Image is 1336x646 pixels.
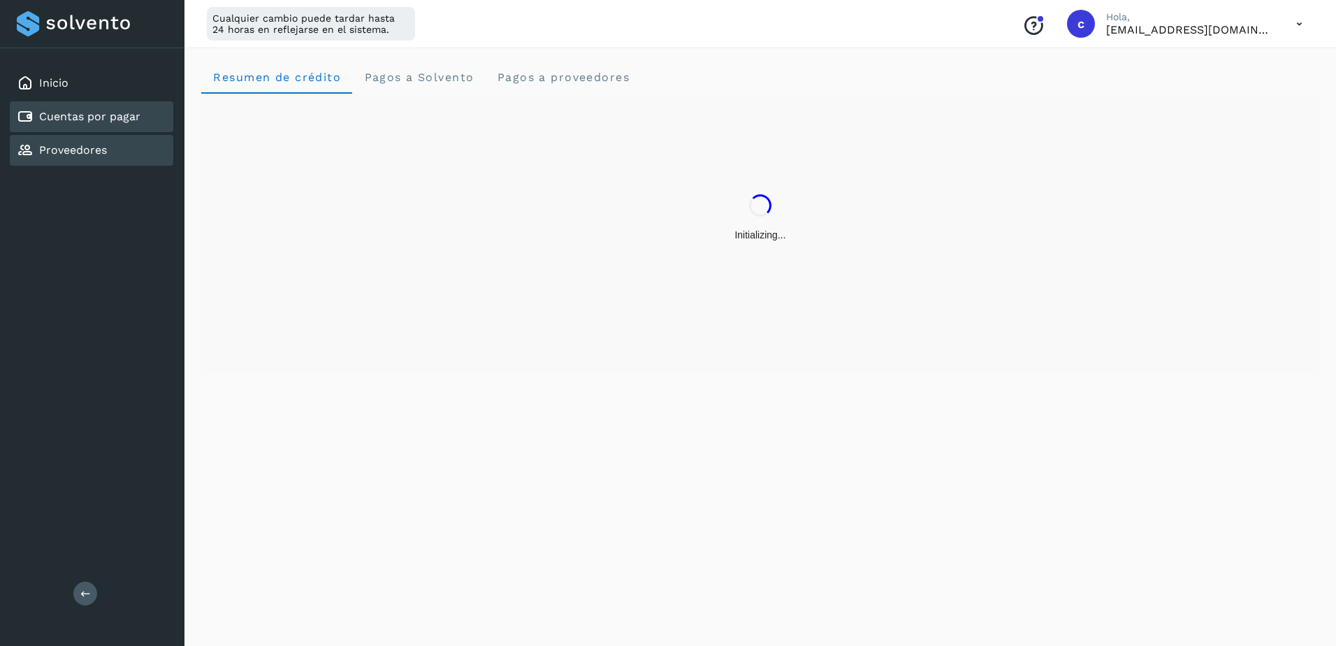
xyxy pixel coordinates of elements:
[39,143,107,157] a: Proveedores
[212,71,341,84] span: Resumen de crédito
[39,76,68,89] a: Inicio
[1106,23,1274,36] p: cxp@53cargo.com
[39,110,140,123] a: Cuentas por pagar
[363,71,474,84] span: Pagos a Solvento
[10,135,173,166] div: Proveedores
[10,68,173,99] div: Inicio
[207,7,415,41] div: Cualquier cambio puede tardar hasta 24 horas en reflejarse en el sistema.
[10,101,173,132] div: Cuentas por pagar
[496,71,630,84] span: Pagos a proveedores
[1106,11,1274,23] p: Hola,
